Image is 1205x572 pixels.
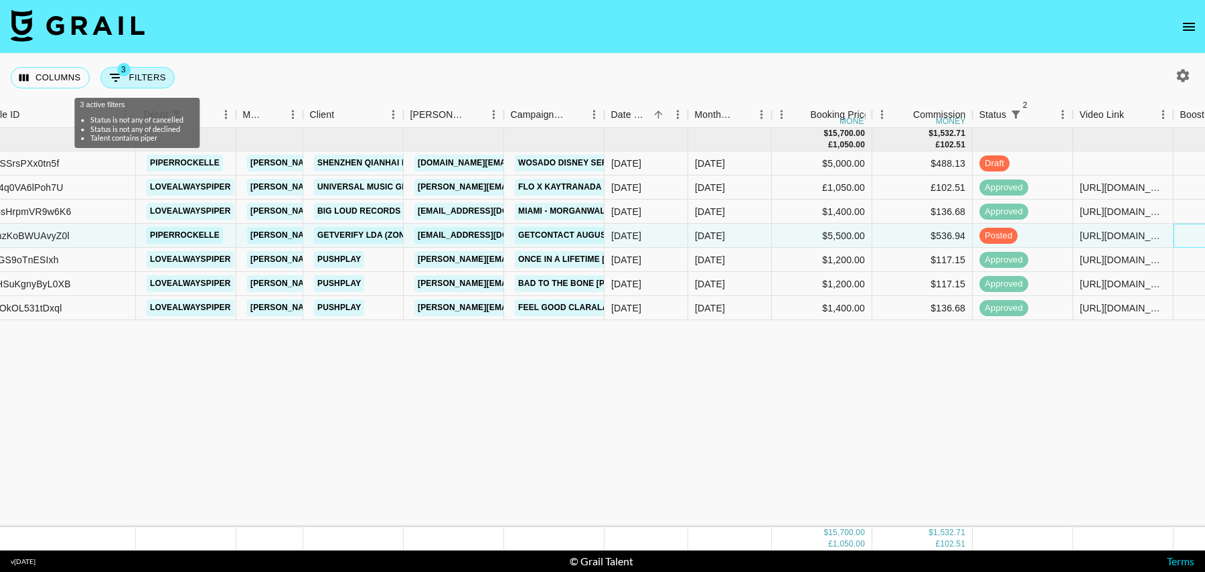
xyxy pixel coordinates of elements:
a: PushPlay [314,275,364,292]
a: piperrockelle [147,155,223,171]
div: $117.15 [872,248,973,272]
a: Terms [1167,555,1194,567]
button: Sort [733,105,752,124]
a: lovealwayspiper [147,203,234,220]
a: Big Loud Records [314,203,404,220]
div: Aug '25 [695,157,725,170]
a: [PERSON_NAME][EMAIL_ADDRESS][DOMAIN_NAME] [414,179,633,196]
div: $ [823,128,828,139]
div: Date Created [611,102,649,128]
div: $136.68 [872,296,973,320]
a: [PERSON_NAME][EMAIL_ADDRESS][DOMAIN_NAME] [247,299,465,316]
div: 15,700.00 [828,128,865,139]
div: 11/08/2025 [611,277,641,291]
div: 2 active filters [1006,105,1025,124]
div: 102.51 [940,139,965,151]
a: FLO x Kaytranada - "The Mood" [515,179,664,196]
div: Aug '25 [695,205,725,218]
div: https://www.tiktok.com/@piperrockelle/video/7543254955558292791?_r=1&_t=ZT-8zEBuK2yl8Y [1080,229,1166,242]
div: Aug '25 [695,229,725,242]
div: $5,000.00 [772,151,872,175]
div: Video Link [1080,102,1125,128]
a: lovealwayspiper [147,251,234,268]
button: Menu [1053,104,1073,125]
div: £ [936,139,941,151]
button: Sort [1025,105,1044,124]
div: 05/08/2025 [611,205,641,218]
div: https://www.tiktok.com/@lovealwayspiper/video/7539270787405057293?_r=1&_t=ZT-8yvwLUHFWpS [1080,253,1166,267]
a: PushPlay [314,251,364,268]
div: Manager [236,102,303,128]
div: v [DATE] [11,557,35,566]
button: Menu [668,104,688,125]
a: [PERSON_NAME][EMAIL_ADDRESS][DOMAIN_NAME] [247,179,465,196]
button: Sort [649,105,668,124]
div: Client [303,102,404,128]
span: 3 [117,63,131,76]
a: [EMAIL_ADDRESS][DOMAIN_NAME] [414,227,564,244]
a: [PERSON_NAME][EMAIL_ADDRESS][DOMAIN_NAME] [247,203,465,220]
div: Status [979,102,1007,128]
li: Status is not any of cancelled [90,115,183,125]
span: draft [979,157,1010,170]
button: open drawer [1176,13,1202,40]
div: 11/08/2025 [611,253,641,267]
span: approved [979,182,1028,194]
button: Menu [283,104,303,125]
div: Talent [136,102,236,128]
div: 1,532.71 [933,527,965,539]
div: $1,400.00 [772,296,872,320]
li: Status is not any of declined [90,124,183,133]
button: Sort [566,105,584,124]
button: Menu [216,104,236,125]
a: [PERSON_NAME][EMAIL_ADDRESS][DOMAIN_NAME] [247,155,465,171]
div: $ [929,527,933,539]
a: GetContact August x piperrockelle [515,227,694,244]
div: 102.51 [940,539,965,550]
div: 19/08/2025 [611,301,641,315]
button: Sort [334,105,353,124]
button: Sort [792,105,811,124]
div: https://www.tiktok.com/@lovealwayspiper/video/7538591232415632653?_r=1&_t=ZT-8yspMWLzqzv [1080,277,1166,291]
button: Menu [384,104,404,125]
span: posted [979,230,1018,242]
a: [DOMAIN_NAME][EMAIL_ADDRESS][DOMAIN_NAME] [414,155,631,171]
div: Status [973,102,1073,128]
a: [PERSON_NAME][EMAIL_ADDRESS][DOMAIN_NAME] [414,251,633,268]
div: £ [828,139,833,151]
a: [PERSON_NAME][EMAIL_ADDRESS][DOMAIN_NAME] [247,275,465,292]
a: Shenzhen Qianhai Magwow Technology [DOMAIN_NAME] [314,155,575,171]
div: $1,400.00 [772,200,872,224]
div: 1,050.00 [833,539,865,550]
a: piperrockelle [147,227,223,244]
button: Menu [772,104,792,125]
div: money [839,117,870,125]
a: [PERSON_NAME][EMAIL_ADDRESS][DOMAIN_NAME] [414,299,633,316]
button: Show filters [1006,105,1025,124]
div: $117.15 [872,272,973,296]
a: [PERSON_NAME][EMAIL_ADDRESS][DOMAIN_NAME] [414,275,633,292]
a: Once In A Lifetime [PERSON_NAME] [515,251,674,268]
div: https://www.tiktok.com/@lovealwayspiper/video/7533378632715193655?_r=1&_t=ZT-8yUx9qiDU0d [1080,181,1166,194]
button: Sort [465,105,484,124]
div: © Grail Talent [570,555,633,568]
div: Aug '25 [695,253,725,267]
div: Video Link [1073,102,1174,128]
div: Manager [243,102,264,128]
div: Client [310,102,335,128]
div: [PERSON_NAME] [410,102,465,128]
div: https://www.tiktok.com/@lovealwayspiper/video/7540855962714901773?_r=1&_t=ZT-8z3CUqY0bxG [1080,301,1166,315]
a: Feel Good claralasan [515,299,629,316]
div: Aug '25 [695,301,725,315]
button: Menu [1153,104,1174,125]
button: Show filters [100,67,175,88]
div: £ [828,539,833,550]
a: Universal Music Group [314,179,429,196]
div: $1,200.00 [772,272,872,296]
div: £102.51 [872,175,973,200]
div: money [936,117,966,125]
span: 2 [1018,98,1032,112]
div: $1,200.00 [772,248,872,272]
button: Sort [1124,105,1143,124]
a: PushPlay [314,299,364,316]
